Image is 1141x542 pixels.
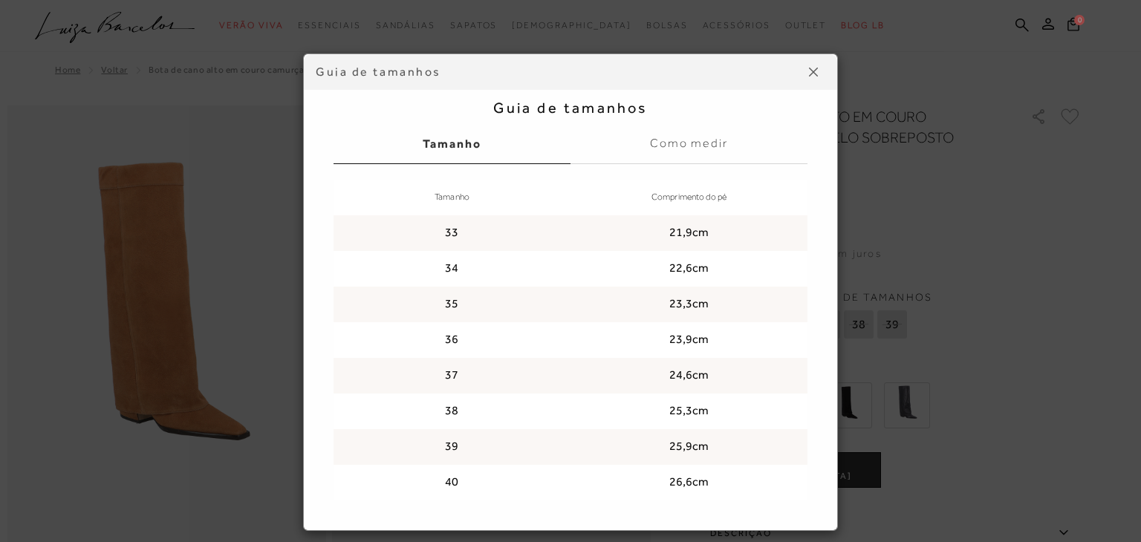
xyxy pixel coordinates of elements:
td: 21,9cm [570,215,807,251]
h2: Guia de tamanhos [334,99,807,117]
td: 22,6cm [570,251,807,287]
td: 35 [334,287,570,322]
td: 36 [334,322,570,358]
td: 25,3cm [570,394,807,429]
td: 26,6cm [570,465,807,500]
td: 37 [334,358,570,394]
td: 34 [334,251,570,287]
td: 25,9cm [570,429,807,465]
th: Comprimento do pé [570,180,807,215]
th: Tamanho [334,180,570,215]
td: 39 [334,429,570,465]
td: 23,3cm [570,287,807,322]
td: 33 [334,215,570,251]
label: Como medir [570,124,807,164]
img: icon-close.png [809,68,818,76]
td: 24,6cm [570,358,807,394]
td: 40 [334,465,570,500]
td: 23,9cm [570,322,807,358]
td: 38 [334,394,570,429]
div: Guia de tamanhos [316,64,802,80]
label: Tamanho [334,124,570,164]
